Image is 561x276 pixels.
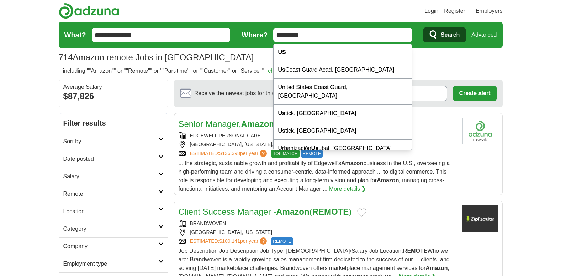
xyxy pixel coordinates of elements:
[59,113,168,133] h2: Filter results
[179,207,352,216] a: Client Success Manager -Amazon(REMOTE)
[425,265,448,271] strong: Amazon
[64,30,86,40] label: What?
[63,84,164,90] div: Average Salary
[301,150,323,158] span: REMOTE
[59,133,168,150] a: Sort by
[268,68,287,74] a: change
[274,140,412,157] div: Urbanización ubal, [GEOGRAPHIC_DATA]
[63,207,158,216] h2: Location
[312,207,349,216] strong: REMOTE
[63,137,158,146] h2: Sort by
[59,51,73,64] span: 714
[179,141,457,148] div: [GEOGRAPHIC_DATA], [US_STATE], 06484
[63,90,164,103] div: $87,826
[453,86,496,101] button: Create alert
[179,220,457,227] div: BRANDWOVEN
[274,122,412,140] div: tick, [GEOGRAPHIC_DATA]
[377,177,399,183] strong: Amazon
[274,105,412,122] div: tick, [GEOGRAPHIC_DATA]
[462,118,498,144] img: Company logo
[59,150,168,168] a: Date posted
[274,79,412,105] div: United States Coast Guard, [GEOGRAPHIC_DATA]
[444,7,465,15] a: Register
[63,155,158,163] h2: Date posted
[219,150,240,156] span: $136,398
[179,119,311,129] a: Senior Manager,Amazon(Remote)
[59,255,168,272] a: Employment type
[179,132,457,139] div: EDGEWELL PERSONAL CARE
[241,119,274,129] strong: Amazon
[357,208,366,217] button: Add to favorite jobs
[63,172,158,181] h2: Salary
[219,238,240,244] span: $100,141
[190,237,269,245] a: ESTIMATED:$100,141per year?
[63,242,158,251] h2: Company
[59,237,168,255] a: Company
[59,203,168,220] a: Location
[59,3,119,19] img: Adzuna logo
[63,67,287,75] h2: including ""Amazon"" or ""Remote"" or ""Part-time"" or ""Customer" or "Service""
[194,89,316,98] span: Receive the newest jobs for this search :
[476,7,503,15] a: Employers
[59,220,168,237] a: Category
[59,185,168,203] a: Remote
[179,160,450,192] span: ... the strategic, sustainable growth and profitability of Edgewell's business in the U.S., overs...
[63,260,158,268] h2: Employment type
[424,7,438,15] a: Login
[471,28,497,42] a: Advanced
[341,160,363,166] strong: Amazon
[278,128,285,134] strong: Us
[311,145,318,151] strong: Us
[441,28,460,42] span: Search
[179,229,457,236] div: [GEOGRAPHIC_DATA], [US_STATE]
[276,207,309,216] strong: Amazon
[63,225,158,233] h2: Category
[329,185,366,193] a: More details ❯
[271,150,299,158] span: TOP MATCH
[274,61,412,79] div: Coast Guard Acad, [GEOGRAPHIC_DATA]
[242,30,268,40] label: Where?
[63,190,158,198] h2: Remote
[403,248,427,254] strong: REMOTE
[59,52,254,62] h1: Amazon remote Jobs in [GEOGRAPHIC_DATA]
[59,168,168,185] a: Salary
[260,150,267,157] span: ?
[462,205,498,232] img: Company logo
[278,67,285,73] strong: Us
[278,110,285,116] strong: Us
[260,237,267,245] span: ?
[190,150,269,158] a: ESTIMATED:$136,398per year?
[423,27,466,42] button: Search
[271,237,293,245] span: REMOTE
[278,49,286,55] strong: US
